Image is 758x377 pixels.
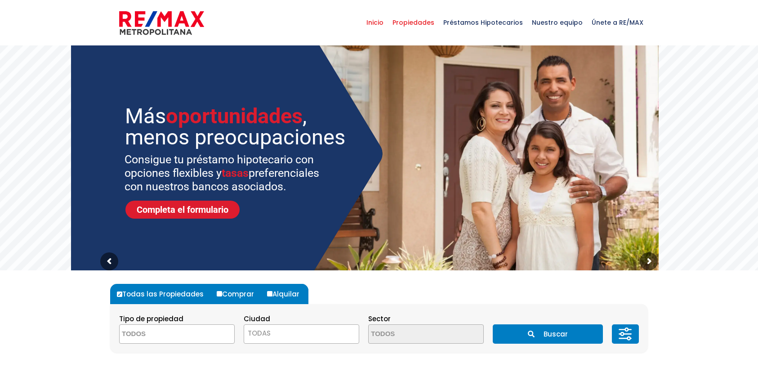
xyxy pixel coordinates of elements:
span: oportunidades [166,103,303,128]
span: Nuestro equipo [527,9,587,36]
span: Propiedades [388,9,439,36]
label: Todas las Propiedades [115,284,213,304]
span: Únete a RE/MAX [587,9,648,36]
span: Préstamos Hipotecarios [439,9,527,36]
textarea: Search [369,325,456,344]
span: Sector [368,314,391,323]
input: Comprar [217,291,222,296]
span: tasas [222,166,249,180]
img: remax-metropolitana-logo [119,9,204,36]
span: TODAS [244,327,359,340]
span: Tipo de propiedad [119,314,183,323]
span: Inicio [362,9,388,36]
textarea: Search [120,325,207,344]
button: Buscar [493,324,602,344]
input: Alquilar [267,291,272,296]
span: TODAS [244,324,359,344]
a: Completa el formulario [125,201,240,219]
span: TODAS [248,328,271,338]
sr7-txt: Más , menos preocupaciones [125,105,349,148]
sr7-txt: Consigue tu préstamo hipotecario con opciones flexibles y preferenciales con nuestros bancos asoc... [125,153,331,193]
label: Comprar [214,284,263,304]
span: Ciudad [244,314,270,323]
label: Alquilar [265,284,308,304]
input: Todas las Propiedades [117,292,122,297]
